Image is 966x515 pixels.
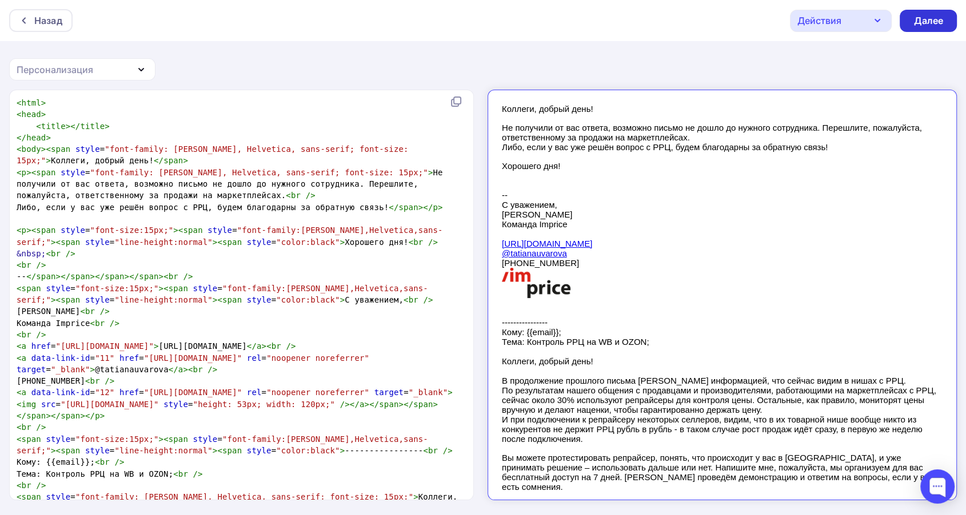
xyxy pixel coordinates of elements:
span: "font-family: [PERSON_NAME], Helvetica, sans-serif; font-size: 15px;" [75,492,413,501]
span: style [193,284,218,293]
span: /> [36,330,46,339]
span: "color:black" [276,238,340,247]
span: >< [41,144,51,154]
span: >< [262,341,272,351]
span: </ [17,133,26,142]
span: br [100,457,110,466]
span: a [178,365,183,374]
span: br [178,469,188,478]
span: < [17,168,22,177]
span: /> [183,272,193,281]
span: >< [17,388,453,408]
span: >< [213,238,222,247]
span: span [379,400,398,409]
span: = = = = С уважением, [17,284,433,304]
span: span [222,446,242,455]
span: > [100,411,105,420]
span: = [URL][DOMAIN_NAME] [17,341,296,351]
span: < [95,457,100,466]
span: html [22,98,41,107]
span: "font-family: [PERSON_NAME], Helvetica, sans-serif; font-size: 15px;" [17,144,413,165]
span: href [119,353,139,363]
span: ></ [418,203,433,212]
span: /> [114,457,124,466]
span: "font-family: [PERSON_NAME], Helvetica, sans-serif; font-size: 15px;" [90,168,428,177]
span: br [291,191,301,200]
div: Персонализация [17,63,93,77]
span: br [272,341,281,351]
span: span [222,295,242,304]
span: br [413,238,423,247]
span: < [409,238,414,247]
span: br [22,423,31,432]
span: < [17,481,22,490]
span: >< [51,238,61,247]
span: > [183,156,188,165]
span: br [193,365,203,374]
span: >< [51,295,61,304]
span: = = = = ---------------- [17,434,453,455]
span: "11" [95,353,114,363]
span: span [22,434,41,444]
span: ></ [90,272,105,281]
span: "line-height:normal" [114,295,212,304]
span: style [247,238,272,247]
span: span [163,156,183,165]
span: > [438,203,443,212]
span: >< [213,295,222,304]
span: "font-size:15px;" [75,284,159,293]
span: < [17,388,22,397]
span: /> [443,446,453,455]
span: span [413,400,433,409]
span: </ [247,341,257,351]
span: >< [173,226,183,235]
span: p [22,168,27,177]
span: Команда Imprice [17,319,119,328]
span: /> [193,469,203,478]
span: /> [105,376,114,385]
span: Кому: {{email}}; [17,457,125,466]
span: br [90,376,100,385]
span: span [36,168,55,177]
span: span [169,434,188,444]
span: < [17,492,22,501]
span: ></ [364,400,379,409]
span: br [409,295,418,304]
span: span [22,492,41,501]
span: = Коллеги, добрый день! [17,144,413,165]
span: < [404,295,409,304]
span: Коллеги, добрый день! В продолжение прошлого письма [PERSON_NAME] информацией, что сейчас видим в... [5,257,409,286]
span: p [95,411,100,420]
span: ></ [46,411,61,420]
span: style [61,226,85,235]
span: style [207,226,232,235]
span: style [85,446,110,455]
span: < [17,226,22,235]
span: a [22,388,27,397]
span: style [46,492,70,501]
span: < [90,319,95,328]
span: /> [110,319,119,328]
span: span [51,144,70,154]
span: /> [36,481,46,490]
span: span [61,238,80,247]
span: span [61,295,80,304]
span: < [17,353,22,363]
span: /> [100,307,110,316]
span: </ [26,272,36,281]
span: style [247,446,272,455]
span: < [46,249,51,258]
span: < [17,110,22,119]
span: ></ [80,411,95,420]
span: src [41,400,56,409]
span: [PHONE_NUMBER] [17,376,115,385]
span: rel [247,388,262,397]
span: br [22,330,31,339]
span: Коллеги, добрый день! [5,5,96,14]
span: < [17,98,22,107]
span: br [51,249,61,258]
span: br [22,481,31,490]
span: < [17,330,22,339]
span: span [222,238,242,247]
img: orig [5,168,73,199]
